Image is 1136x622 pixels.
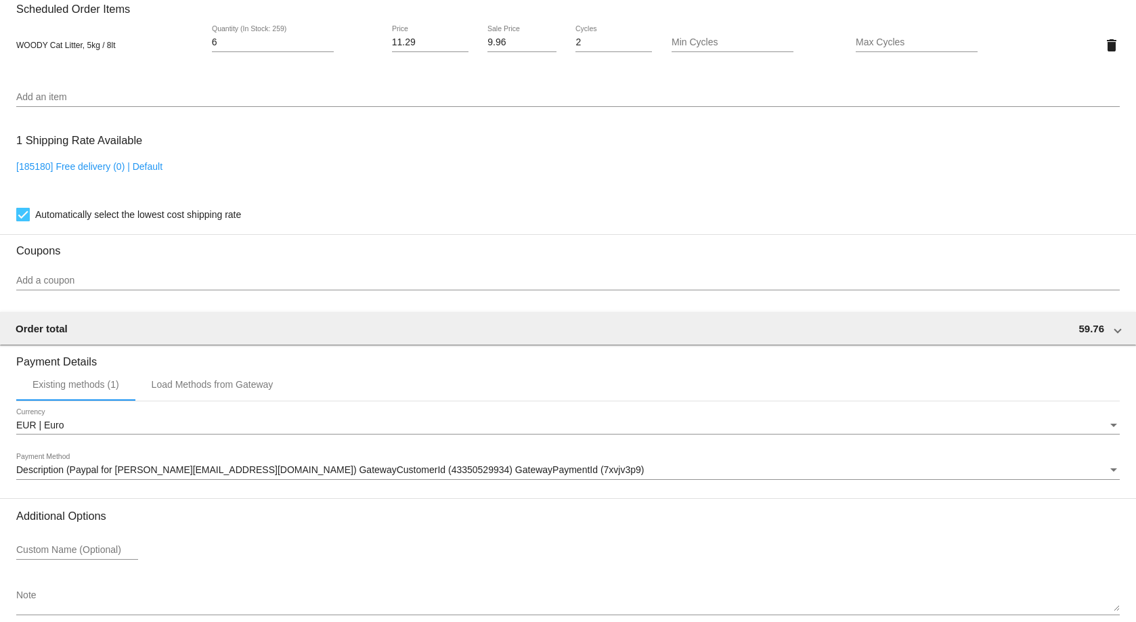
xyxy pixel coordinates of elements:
[152,379,274,390] div: Load Methods from Gateway
[1078,323,1104,334] span: 59.76
[856,37,978,48] input: Max Cycles
[575,37,652,48] input: Cycles
[16,92,1120,103] input: Add an item
[16,545,138,556] input: Custom Name (Optional)
[16,126,142,155] h3: 1 Shipping Rate Available
[35,206,241,223] span: Automatically select the lowest cost shipping rate
[16,41,116,50] span: WOODY Cat Litter, 5kg / 8lt
[1104,37,1120,53] mat-icon: delete
[16,345,1120,368] h3: Payment Details
[32,379,119,390] div: Existing methods (1)
[487,37,556,48] input: Sale Price
[16,323,68,334] span: Order total
[392,37,468,48] input: Price
[16,420,1120,431] mat-select: Currency
[16,420,64,430] span: EUR | Euro
[16,275,1120,286] input: Add a coupon
[16,510,1120,523] h3: Additional Options
[212,37,334,48] input: Quantity (In Stock: 259)
[16,465,1120,476] mat-select: Payment Method
[16,234,1120,257] h3: Coupons
[16,161,162,172] a: [185180] Free delivery (0) | Default
[672,37,793,48] input: Min Cycles
[16,464,644,475] span: Description (Paypal for [PERSON_NAME][EMAIL_ADDRESS][DOMAIN_NAME]) GatewayCustomerId (43350529934...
